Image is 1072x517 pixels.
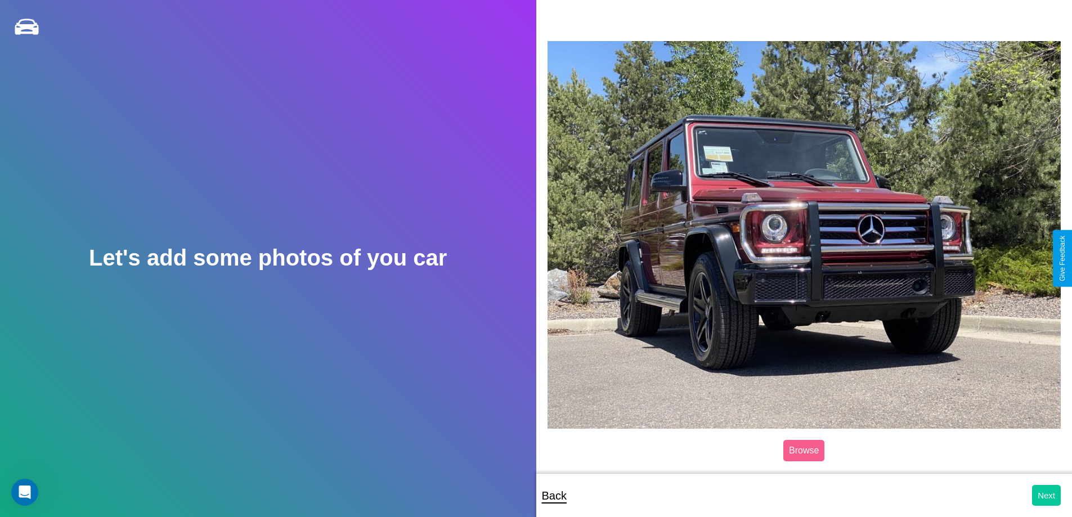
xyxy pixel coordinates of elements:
[1032,485,1061,506] button: Next
[89,245,447,271] h2: Let's add some photos of you car
[542,485,567,506] p: Back
[11,479,38,506] iframe: Intercom live chat
[548,41,1061,428] img: posted
[783,440,824,461] label: Browse
[1058,236,1066,281] div: Give Feedback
